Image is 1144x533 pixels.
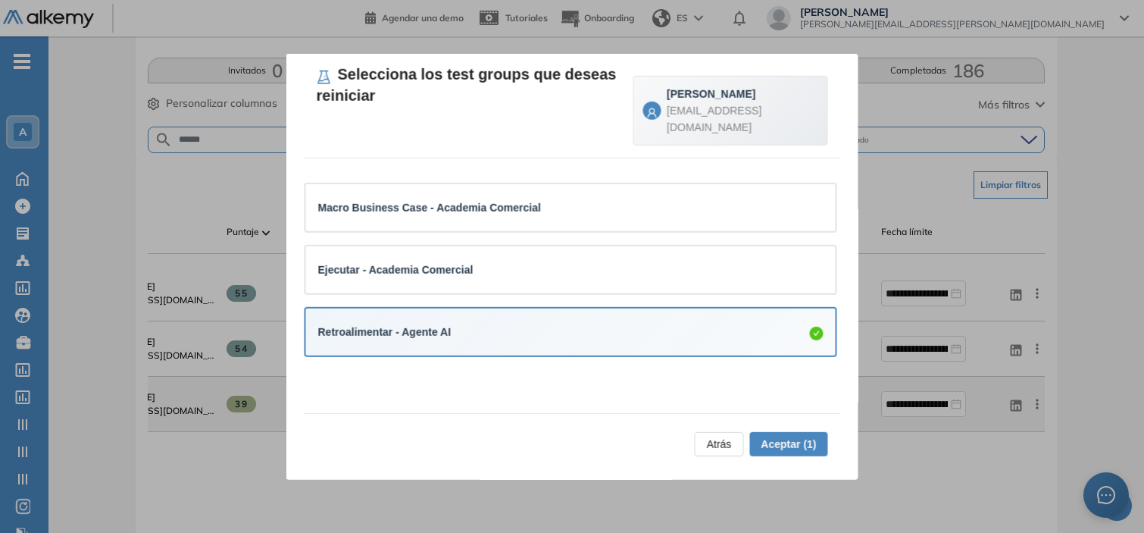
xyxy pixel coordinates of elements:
strong: Ejecutar - Academia Comercial [318,263,474,275]
button: Aceptar (1) [749,431,827,456]
span: Aceptar (1) [761,435,816,452]
span: Atrás [707,435,732,452]
button: Atrás [695,431,744,456]
strong: Retroalimentar - Agente AI [318,326,452,338]
span: check-circle [810,327,824,340]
